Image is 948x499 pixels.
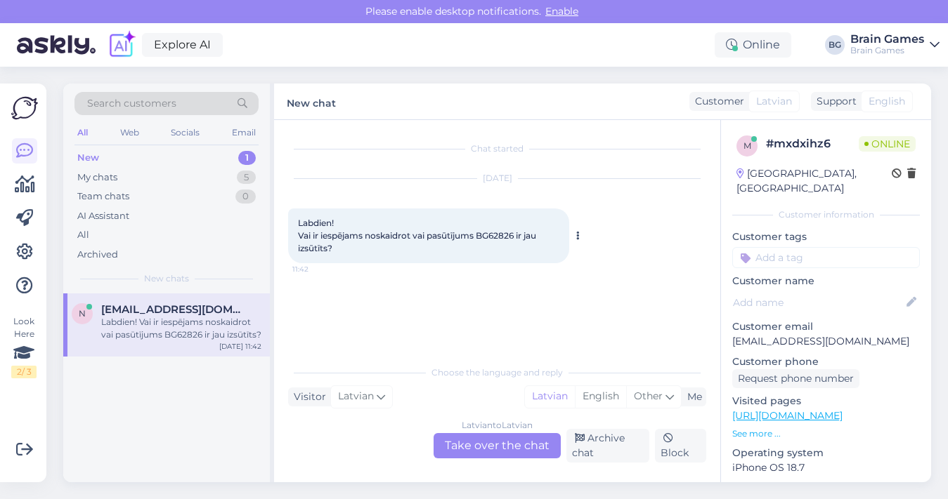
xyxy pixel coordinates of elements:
[766,135,859,152] div: # mxdxihz6
[732,247,920,268] input: Add a tag
[288,390,326,404] div: Visitor
[732,334,920,349] p: [EMAIL_ADDRESS][DOMAIN_NAME]
[77,171,117,185] div: My chats
[77,248,118,262] div: Archived
[715,32,791,58] div: Online
[144,272,189,285] span: New chats
[168,124,202,142] div: Socials
[566,429,649,463] div: Archive chat
[288,142,706,155] div: Chat started
[237,171,256,185] div: 5
[732,274,920,288] p: Customer name
[229,124,259,142] div: Email
[219,341,261,352] div: [DATE] 11:42
[850,45,924,56] div: Brain Games
[338,389,374,404] span: Latvian
[541,5,583,18] span: Enable
[732,481,920,495] p: Browser
[634,390,663,402] span: Other
[682,390,702,404] div: Me
[79,308,86,319] span: n
[732,369,859,388] div: Request phone number
[11,95,38,121] img: Askly Logo
[732,354,920,369] p: Customer phone
[238,151,256,165] div: 1
[732,446,920,460] p: Operating system
[732,409,843,422] a: [URL][DOMAIN_NAME]
[74,124,91,142] div: All
[732,229,920,244] p: Customer tags
[525,386,575,407] div: Latvian
[736,166,892,196] div: [GEOGRAPHIC_DATA], [GEOGRAPHIC_DATA]
[288,172,706,185] div: [DATE]
[732,427,920,440] p: See more ...
[77,209,129,223] div: AI Assistant
[298,218,538,253] span: Labdien! Vai ir iespējams noskaidrot vai pasūtījums BG62826 ir jau izsūtīts?
[462,419,533,432] div: Latvian to Latvian
[732,319,920,334] p: Customer email
[107,30,136,60] img: explore-ai
[732,394,920,408] p: Visited pages
[101,303,247,316] span: nikola.aleksandrova1@gmail.com
[756,94,792,109] span: Latvian
[655,429,706,463] div: Block
[732,460,920,475] p: iPhone OS 18.7
[142,33,223,57] a: Explore AI
[575,386,626,407] div: English
[77,228,89,242] div: All
[850,34,924,45] div: Brain Games
[235,189,256,204] div: 0
[287,92,336,111] label: New chat
[825,35,845,55] div: BG
[434,433,561,458] div: Take over the chat
[101,316,261,341] div: Labdien! Vai ir iespējams noskaidrot vai pasūtījums BG62826 ir jau izsūtīts?
[859,136,916,152] span: Online
[689,94,744,109] div: Customer
[11,366,37,378] div: 2 / 3
[292,264,345,274] span: 11:42
[869,94,905,109] span: English
[733,295,904,310] input: Add name
[117,124,142,142] div: Web
[77,189,129,204] div: Team chats
[288,366,706,379] div: Choose the language and reply
[87,96,176,111] span: Search customers
[77,151,99,165] div: New
[744,140,751,151] span: m
[732,208,920,221] div: Customer information
[11,315,37,378] div: Look Here
[811,94,857,109] div: Support
[850,34,940,56] a: Brain GamesBrain Games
